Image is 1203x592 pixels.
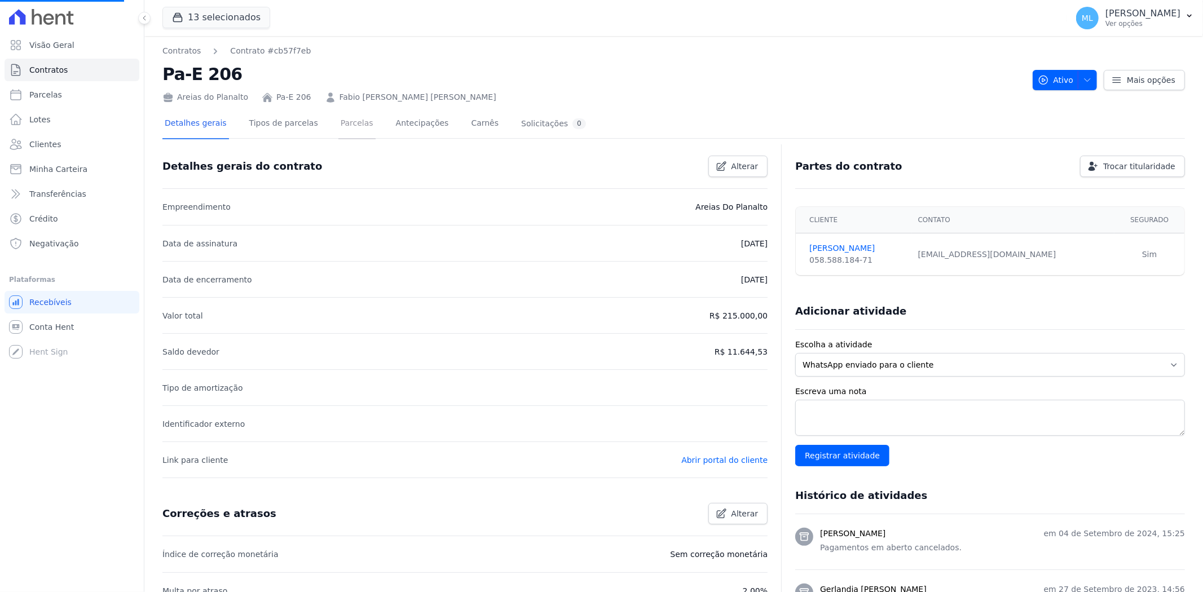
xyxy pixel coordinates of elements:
p: Ver opções [1105,19,1180,28]
a: Crédito [5,207,139,230]
span: Conta Hent [29,321,74,333]
h3: Adicionar atividade [795,304,906,318]
p: Data de encerramento [162,273,252,286]
div: 058.588.184-71 [809,254,904,266]
span: Mais opções [1127,74,1175,86]
p: Empreendimento [162,200,231,214]
a: Pa-E 206 [276,91,311,103]
th: Segurado [1114,207,1184,233]
a: Trocar titularidade [1080,156,1185,177]
h3: Correções e atrasos [162,507,276,520]
h3: [PERSON_NAME] [820,528,885,540]
a: Visão Geral [5,34,139,56]
div: Areias do Planalto [162,91,248,103]
p: Valor total [162,309,203,322]
a: Mais opções [1104,70,1185,90]
span: Visão Geral [29,39,74,51]
span: Negativação [29,238,79,249]
span: Contratos [29,64,68,76]
p: Índice de correção monetária [162,547,279,561]
span: Clientes [29,139,61,150]
p: Saldo devedor [162,345,219,359]
a: Minha Carteira [5,158,139,180]
span: Crédito [29,213,58,224]
a: Conta Hent [5,316,139,338]
a: Parcelas [338,109,376,139]
div: Solicitações [521,118,586,129]
button: ML [PERSON_NAME] Ver opções [1067,2,1203,34]
span: Lotes [29,114,51,125]
span: Parcelas [29,89,62,100]
a: Clientes [5,133,139,156]
p: Pagamentos em aberto cancelados. [820,542,1185,554]
th: Cliente [796,207,911,233]
a: Carnês [469,109,501,139]
a: Contrato #cb57f7eb [230,45,311,57]
h3: Detalhes gerais do contrato [162,160,322,173]
p: Identificador externo [162,417,245,431]
h2: Pa-E 206 [162,61,1024,87]
button: Ativo [1033,70,1098,90]
span: Recebíveis [29,297,72,308]
h3: Histórico de atividades [795,489,927,502]
p: em 04 de Setembro de 2024, 15:25 [1044,528,1185,540]
button: 13 selecionados [162,7,270,28]
p: R$ 11.644,53 [715,345,768,359]
a: Antecipações [394,109,451,139]
a: Contratos [5,59,139,81]
span: Ativo [1038,70,1074,90]
p: Areias Do Planalto [695,200,768,214]
a: Fabio [PERSON_NAME] [PERSON_NAME] [340,91,496,103]
a: Parcelas [5,83,139,106]
nav: Breadcrumb [162,45,311,57]
a: Negativação [5,232,139,255]
th: Contato [911,207,1115,233]
a: Contratos [162,45,201,57]
a: Tipos de parcelas [247,109,320,139]
span: Minha Carteira [29,164,87,175]
p: R$ 215.000,00 [710,309,768,322]
p: Link para cliente [162,453,228,467]
p: [DATE] [741,237,768,250]
a: Alterar [708,503,768,524]
span: Alterar [732,161,759,172]
a: Transferências [5,183,139,205]
a: Abrir portal do cliente [681,456,768,465]
p: [PERSON_NAME] [1105,8,1180,19]
label: Escreva uma nota [795,386,1185,397]
a: [PERSON_NAME] [809,242,904,254]
div: Plataformas [9,273,135,286]
a: Alterar [708,156,768,177]
h3: Partes do contrato [795,160,902,173]
label: Escolha a atividade [795,339,1185,351]
span: ML [1082,14,1093,22]
p: Data de assinatura [162,237,237,250]
a: Recebíveis [5,291,139,313]
a: Detalhes gerais [162,109,229,139]
div: [EMAIL_ADDRESS][DOMAIN_NAME] [918,249,1108,260]
p: Sem correção monetária [671,547,768,561]
div: 0 [572,118,586,129]
nav: Breadcrumb [162,45,1024,57]
p: Tipo de amortização [162,381,243,395]
p: [DATE] [741,273,768,286]
a: Solicitações0 [519,109,588,139]
span: Trocar titularidade [1103,161,1175,172]
td: Sim [1114,233,1184,276]
span: Alterar [732,508,759,519]
span: Transferências [29,188,86,200]
input: Registrar atividade [795,445,889,466]
a: Lotes [5,108,139,131]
